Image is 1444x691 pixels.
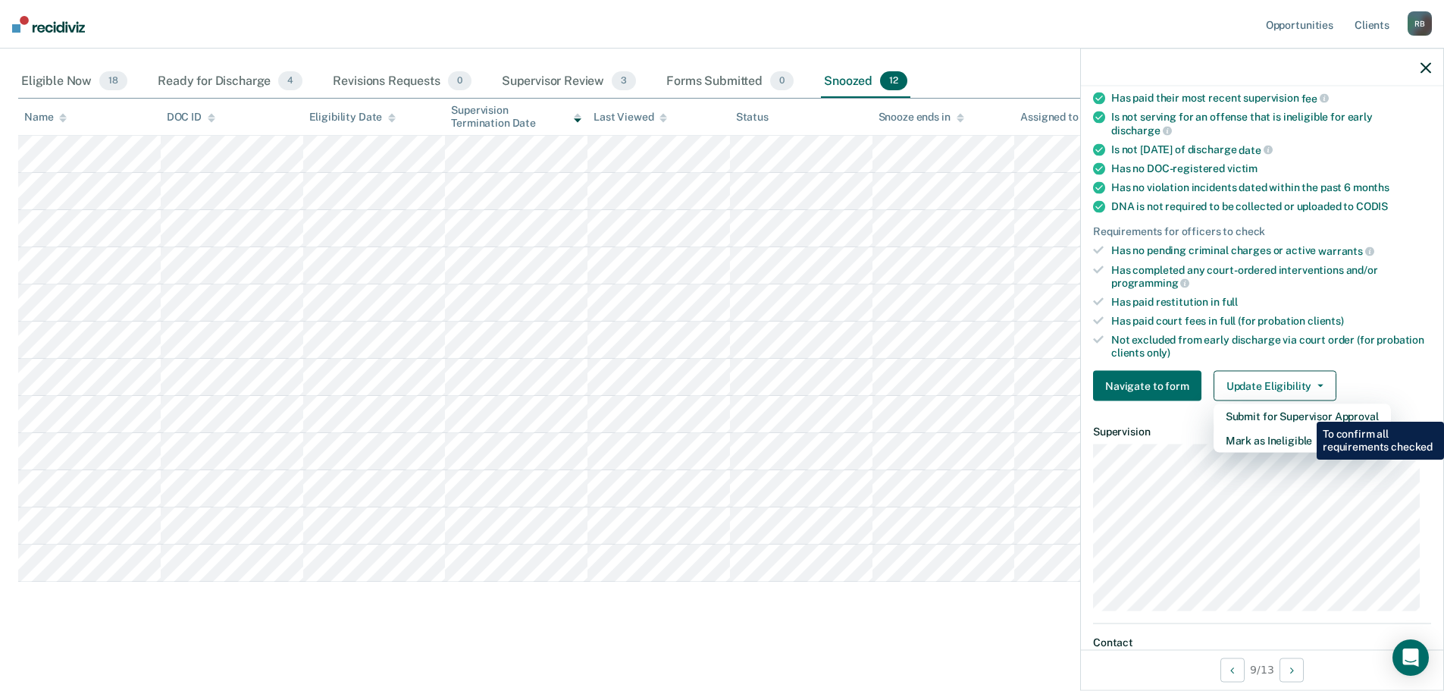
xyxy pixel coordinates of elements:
div: Supervision Termination Date [451,104,581,130]
div: Has no DOC-registered [1111,162,1431,175]
span: clients) [1308,314,1344,326]
span: discharge [1111,124,1172,136]
div: Name [24,111,67,124]
div: DOC ID [167,111,215,124]
span: victim [1227,162,1258,174]
div: Status [736,111,769,124]
div: Has paid court fees in full (for probation [1111,314,1431,327]
span: 4 [278,71,302,91]
div: Has paid their most recent supervision [1111,91,1431,105]
button: Next Opportunity [1280,658,1304,682]
div: Snooze ends in [879,111,964,124]
div: 9 / 13 [1081,649,1443,689]
button: Previous Opportunity [1220,658,1245,682]
div: Requirements for officers to check [1093,225,1431,238]
div: Eligibility Date [309,111,396,124]
span: programming [1111,277,1189,289]
button: Mark as Ineligible [1214,429,1391,453]
div: DNA is not required to be collected or uploaded to [1111,200,1431,213]
div: Is not serving for an offense that is ineligible for early [1111,111,1431,137]
span: full [1222,296,1238,308]
a: Navigate to form link [1093,371,1208,401]
span: 18 [99,71,127,91]
span: 3 [612,71,636,91]
div: R B [1408,11,1432,36]
button: Navigate to form [1093,371,1201,401]
dt: Supervision [1093,426,1431,438]
div: Is not [DATE] of discharge [1111,143,1431,156]
div: Supervisor Review [499,65,640,99]
span: 0 [770,71,794,91]
button: Submit for Supervisor Approval [1214,404,1391,429]
button: Update Eligibility [1214,371,1336,401]
span: CODIS [1356,200,1388,212]
img: Recidiviz [12,16,85,33]
div: Forms Submitted [663,65,797,99]
dt: Contact [1093,636,1431,649]
div: Open Intercom Messenger [1392,639,1429,676]
div: Eligible Now [18,65,130,99]
span: months [1353,181,1389,193]
div: Last Viewed [594,111,667,124]
div: Has completed any court-ordered interventions and/or [1111,263,1431,289]
span: only) [1147,346,1170,358]
span: 0 [448,71,471,91]
div: Not excluded from early discharge via court order (for probation clients [1111,333,1431,359]
span: 12 [880,71,907,91]
span: fee [1301,92,1329,104]
div: Assigned to [1020,111,1092,124]
div: Snoozed [821,65,910,99]
div: Ready for Discharge [155,65,305,99]
span: warrants [1318,244,1374,256]
div: Has no violation incidents dated within the past 6 [1111,181,1431,194]
div: Revisions Requests [330,65,474,99]
div: Has no pending criminal charges or active [1111,244,1431,258]
span: date [1239,143,1272,155]
div: Has paid restitution in [1111,296,1431,309]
